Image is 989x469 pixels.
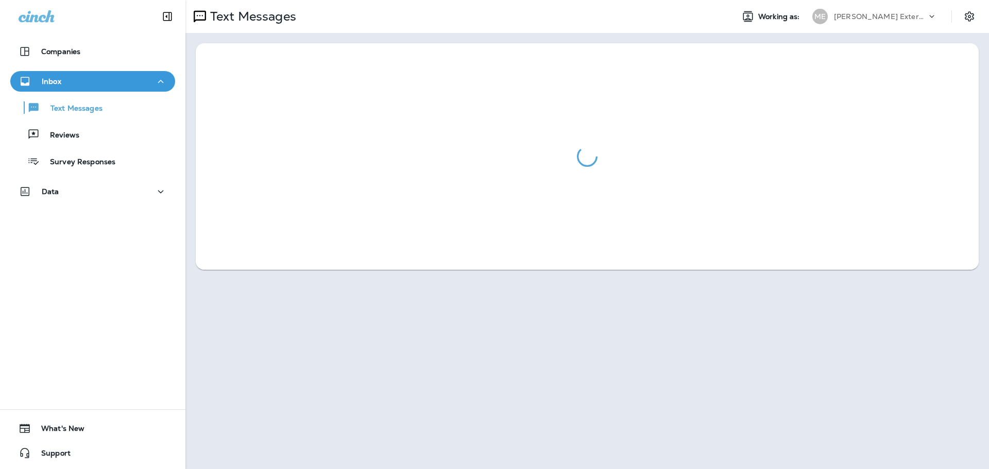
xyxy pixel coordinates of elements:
button: Inbox [10,71,175,92]
span: What's New [31,424,84,437]
button: Support [10,443,175,463]
p: Inbox [42,77,61,85]
button: Data [10,181,175,202]
div: ME [812,9,828,24]
button: What's New [10,418,175,439]
button: Companies [10,41,175,62]
p: [PERSON_NAME] Exterminating [834,12,927,21]
button: Survey Responses [10,150,175,172]
p: Companies [41,47,80,56]
p: Survey Responses [40,158,115,167]
span: Support [31,449,71,461]
button: Text Messages [10,97,175,118]
span: Working as: [758,12,802,21]
p: Reviews [40,131,79,141]
p: Text Messages [40,104,103,114]
button: Reviews [10,124,175,145]
button: Collapse Sidebar [153,6,182,27]
p: Data [42,187,59,196]
button: Settings [960,7,979,26]
p: Text Messages [206,9,296,24]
